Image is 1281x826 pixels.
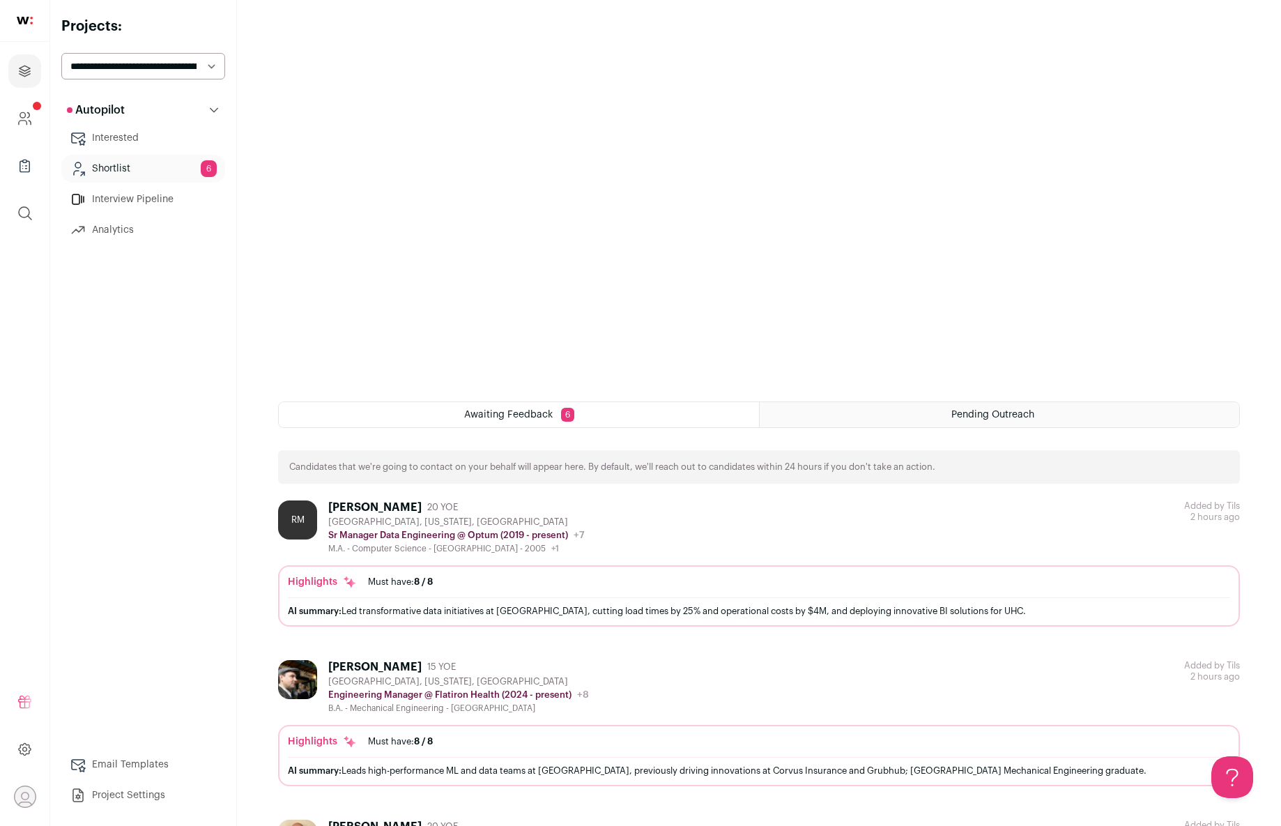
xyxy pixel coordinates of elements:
[61,781,225,809] a: Project Settings
[1211,756,1253,798] iframe: Help Scout Beacon - Open
[760,402,1239,427] a: Pending Outreach
[61,17,225,36] h2: Projects:
[278,660,317,699] img: ab66f42451abf3dd0ebbc1dd7a13579e7b89c732d9cf1ed89db74dcd40f12295.jpg
[61,185,225,213] a: Interview Pipeline
[61,751,225,779] a: Email Templates
[278,450,1240,484] div: Candidates that we're going to contact on your behalf will appear here. By default, we'll reach o...
[8,102,41,135] a: Company and ATS Settings
[61,124,225,152] a: Interested
[288,763,1230,778] div: Leads high-performance ML and data teams at [GEOGRAPHIC_DATA], previously driving innovations at ...
[278,660,1240,786] a: [PERSON_NAME] 15 YOE [GEOGRAPHIC_DATA], [US_STATE], [GEOGRAPHIC_DATA] Engineering Manager @ Flati...
[427,661,456,673] span: 15 YOE
[201,160,217,177] span: 6
[61,96,225,124] button: Autopilot
[551,544,559,553] span: +1
[288,606,342,615] span: AI summary:
[1184,500,1240,512] div: Added by Tils
[328,530,568,541] p: Sr Manager Data Engineering @ Optum (2019 - present)
[414,577,433,586] span: 8 / 8
[328,543,585,554] div: M.A. - Computer Science - [GEOGRAPHIC_DATA] - 2005
[368,736,433,747] div: Must have:
[414,737,433,746] span: 8 / 8
[1184,500,1240,523] div: 2 hours ago
[328,676,589,687] div: [GEOGRAPHIC_DATA], [US_STATE], [GEOGRAPHIC_DATA]
[288,604,1230,618] div: Led transformative data initiatives at [GEOGRAPHIC_DATA], cutting load times by 25% and operation...
[1184,660,1240,682] div: 2 hours ago
[427,502,458,513] span: 20 YOE
[328,703,589,714] div: B.A. - Mechanical Engineering - [GEOGRAPHIC_DATA]
[288,575,357,589] div: Highlights
[951,410,1034,420] span: Pending Outreach
[278,500,1240,627] a: RM [PERSON_NAME] 20 YOE [GEOGRAPHIC_DATA], [US_STATE], [GEOGRAPHIC_DATA] Sr Manager Data Engineer...
[328,689,572,701] p: Engineering Manager @ Flatiron Health (2024 - present)
[14,786,36,808] button: Open dropdown
[577,690,589,700] span: +8
[1184,660,1240,671] div: Added by Tils
[61,216,225,244] a: Analytics
[278,500,317,540] div: RM
[8,149,41,183] a: Company Lists
[368,576,433,588] div: Must have:
[328,500,422,514] div: [PERSON_NAME]
[328,517,585,528] div: [GEOGRAPHIC_DATA], [US_STATE], [GEOGRAPHIC_DATA]
[17,17,33,24] img: wellfound-shorthand-0d5821cbd27db2630d0214b213865d53afaa358527fdda9d0ea32b1df1b89c2c.svg
[574,530,585,540] span: +7
[67,102,125,118] p: Autopilot
[8,54,41,88] a: Projects
[288,766,342,775] span: AI summary:
[61,155,225,183] a: Shortlist6
[288,735,357,749] div: Highlights
[328,660,422,674] div: [PERSON_NAME]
